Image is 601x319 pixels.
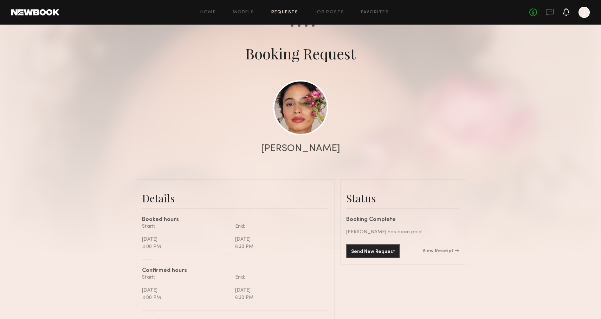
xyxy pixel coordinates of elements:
[346,244,400,258] button: Send New Request
[142,223,230,230] div: Start:
[315,10,344,15] a: Job Posts
[142,268,328,274] div: Confirmed hours
[346,217,459,223] div: Booking Complete
[361,10,389,15] a: Favorites
[346,191,459,205] div: Status
[200,10,216,15] a: Home
[142,217,328,223] div: Booked hours
[271,10,298,15] a: Requests
[235,223,323,230] div: End:
[142,191,328,205] div: Details
[235,294,323,301] div: 6:30 PM
[235,236,323,243] div: [DATE]
[235,274,323,281] div: End:
[261,144,340,154] div: [PERSON_NAME]
[579,7,590,18] a: J
[346,228,459,236] div: [PERSON_NAME] has been paid.
[142,294,230,301] div: 4:00 PM
[233,10,254,15] a: Models
[422,249,459,254] a: View Receipt
[142,287,230,294] div: [DATE]
[142,236,230,243] div: [DATE]
[142,243,230,250] div: 4:00 PM
[245,44,356,63] div: Booking Request
[142,274,230,281] div: Start:
[235,243,323,250] div: 6:30 PM
[235,287,323,294] div: [DATE]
